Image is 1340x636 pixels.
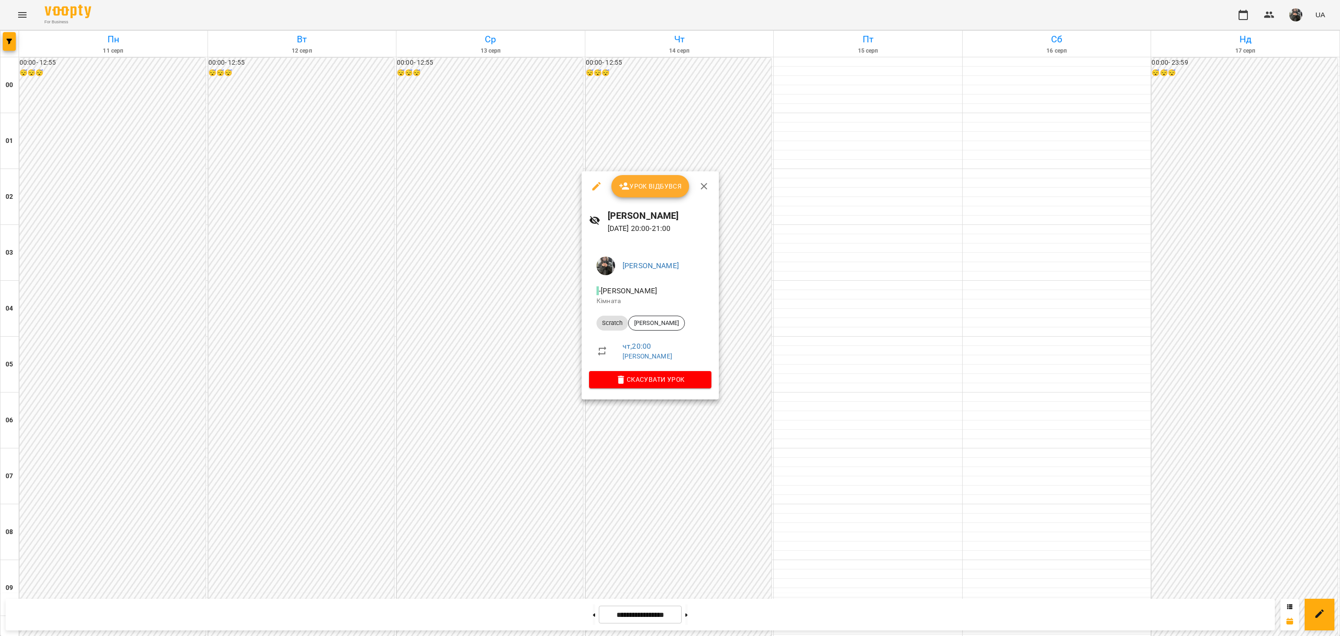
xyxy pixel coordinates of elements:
[608,223,711,234] p: [DATE] 20:00 - 21:00
[623,342,651,351] a: чт , 20:00
[623,352,672,360] a: [PERSON_NAME]
[628,316,685,331] div: [PERSON_NAME]
[596,297,704,306] p: Кімната
[608,209,711,223] h6: [PERSON_NAME]
[596,257,615,275] img: 8337ee6688162bb2290644e8745a615f.jpg
[589,371,711,388] button: Скасувати Урок
[596,286,659,295] span: - [PERSON_NAME]
[629,319,684,327] span: [PERSON_NAME]
[619,181,682,192] span: Урок відбувся
[611,175,690,197] button: Урок відбувся
[596,319,628,327] span: Scratch
[623,261,679,270] a: [PERSON_NAME]
[596,374,704,385] span: Скасувати Урок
